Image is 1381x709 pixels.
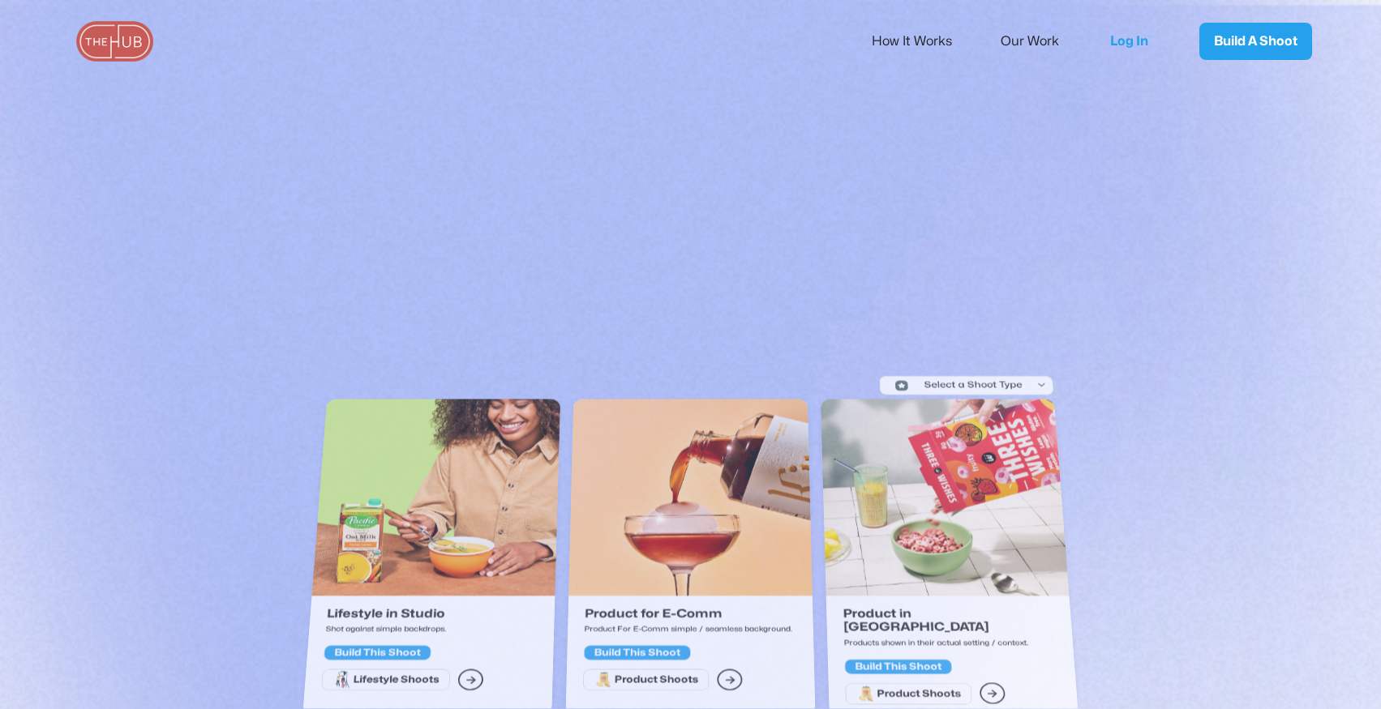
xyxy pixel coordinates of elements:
[353,673,440,686] div: Lifestyle Shoots
[465,672,476,687] div: 
[718,668,743,690] a: 
[979,682,1006,703] a: 
[987,686,998,701] div: 
[457,668,483,690] a: 
[880,376,1103,394] div: Icon Select Category - Localfinder X Webflow TemplateSelect a Shoot Type
[1199,23,1312,60] a: Build A Shoot
[568,399,812,596] img: Product for E-Comm
[843,607,1056,634] h2: Product in [GEOGRAPHIC_DATA]
[1036,381,1047,390] div: 
[332,671,354,689] img: Lifestyle Shoots
[568,399,813,607] a: Product for E-Comm
[325,620,451,636] p: Shot against simple backdrops.
[821,399,1070,607] a: Product in Situ
[311,399,560,607] a: Lifestyle in Studio
[585,620,793,636] p: Product For E-Comm simple / seamless background.
[856,685,877,703] img: Product Shoots
[1001,24,1081,58] a: Our Work
[584,643,691,660] a: Build This Shoot
[843,634,1063,650] p: Products shown in their actual setting / context.
[334,647,421,658] div: Build This Shoot
[895,380,908,390] img: Icon Select Category - Localfinder X Webflow Template
[725,672,736,687] div: 
[877,687,962,699] div: Product Shoots
[311,399,560,596] img: Lifestyle in Studio
[324,643,431,660] a: Build This Shoot
[1094,15,1175,68] a: Log In
[615,673,699,686] div: Product Shoots
[844,656,952,673] a: Build This Shoot
[326,607,444,621] h2: Lifestyle in Studio
[585,607,787,621] h2: Product for E-Comm
[594,671,615,689] img: Product Shoots
[913,381,1023,390] div: Select a Shoot Type
[855,660,941,672] div: Build This Shoot
[872,24,974,58] a: How It Works
[821,399,1070,596] img: Product in Situ
[594,647,681,658] div: Build This Shoot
